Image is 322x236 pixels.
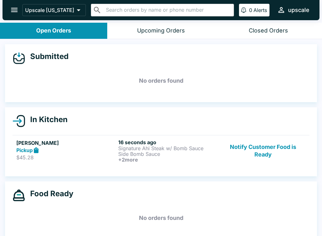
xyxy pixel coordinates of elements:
p: Upscale [US_STATE] [25,7,74,13]
button: upscale [275,3,312,17]
div: Closed Orders [249,27,288,34]
button: Upscale [US_STATE] [22,4,86,16]
strong: Pickup [16,147,33,153]
a: [PERSON_NAME]Pickup$45.2816 seconds agoSignature Ahi Steak w/ Bomb SauceSide Bomb Sauce+2moreNoti... [13,135,309,166]
p: Alerts [253,7,267,13]
h5: No orders found [13,69,309,92]
h4: In Kitchen [25,115,68,124]
h4: Food Ready [25,189,73,198]
h6: + 2 more [118,157,218,162]
h5: [PERSON_NAME] [16,139,116,147]
h4: Submitted [25,52,69,61]
p: 0 [249,7,252,13]
div: Open Orders [36,27,71,34]
p: Side Bomb Sauce [118,151,218,157]
button: open drawer [6,2,22,18]
input: Search orders by name or phone number [104,6,231,15]
h5: No orders found [13,207,309,229]
p: Signature Ahi Steak w/ Bomb Sauce [118,145,218,151]
div: Upcoming Orders [137,27,185,34]
p: $45.28 [16,154,116,161]
button: Notify Customer Food is Ready [220,139,306,162]
h6: 16 seconds ago [118,139,218,145]
div: upscale [288,6,309,14]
